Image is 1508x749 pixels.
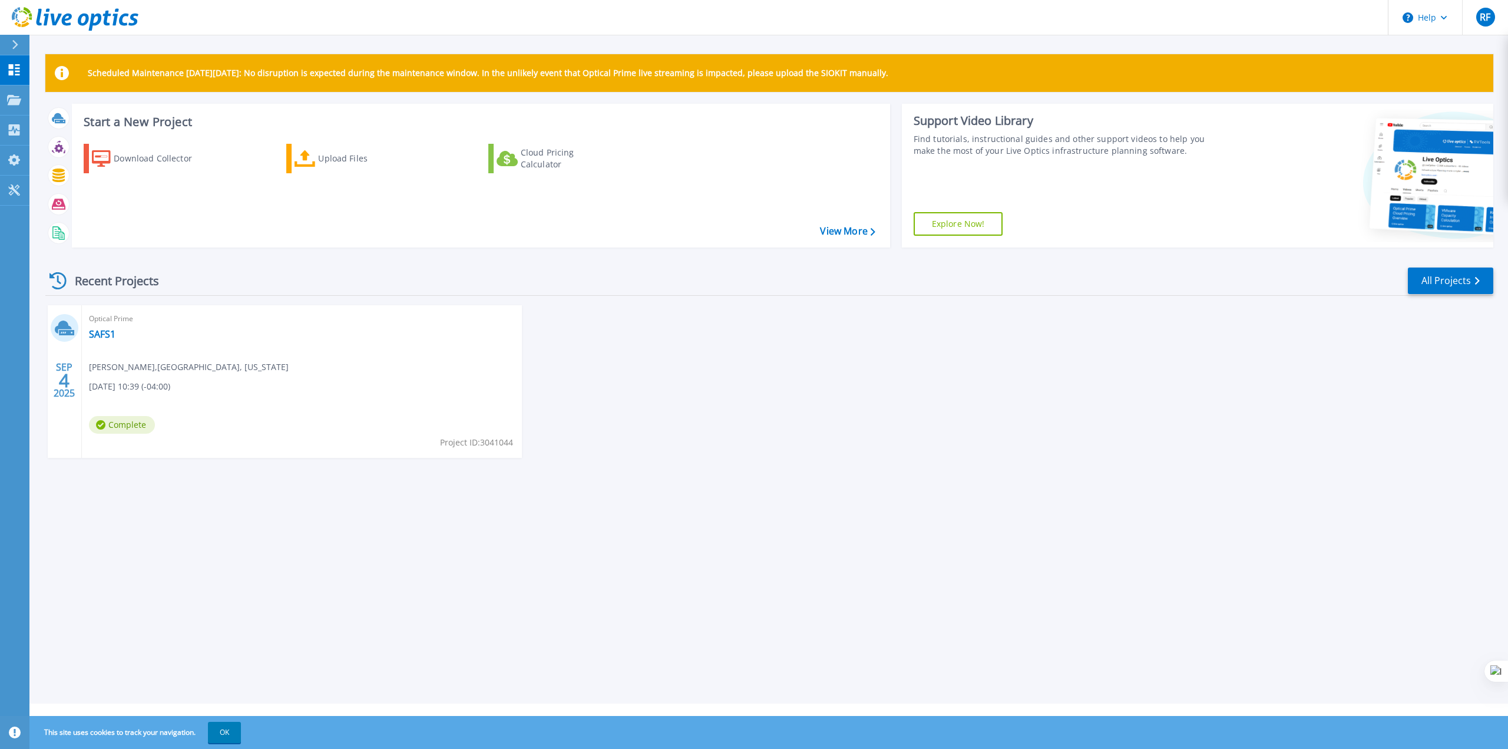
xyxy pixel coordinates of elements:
[88,68,888,78] p: Scheduled Maintenance [DATE][DATE]: No disruption is expected during the maintenance window. In t...
[1480,12,1490,22] span: RF
[89,416,155,434] span: Complete
[286,144,418,173] a: Upload Files
[914,212,1003,236] a: Explore Now!
[53,359,75,402] div: SEP 2025
[488,144,620,173] a: Cloud Pricing Calculator
[89,361,289,374] span: [PERSON_NAME] , [GEOGRAPHIC_DATA], [US_STATE]
[89,328,115,340] a: SAFS1
[84,116,875,128] h3: Start a New Project
[440,436,513,449] span: Project ID: 3041044
[820,226,875,237] a: View More
[32,722,241,743] span: This site uses cookies to track your navigation.
[114,147,208,170] div: Download Collector
[89,380,170,393] span: [DATE] 10:39 (-04:00)
[914,133,1219,157] div: Find tutorials, instructional guides and other support videos to help you make the most of your L...
[521,147,615,170] div: Cloud Pricing Calculator
[59,375,70,385] span: 4
[914,113,1219,128] div: Support Video Library
[1408,268,1493,294] a: All Projects
[89,312,515,325] span: Optical Prime
[84,144,215,173] a: Download Collector
[318,147,412,170] div: Upload Files
[45,266,175,295] div: Recent Projects
[208,722,241,743] button: OK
